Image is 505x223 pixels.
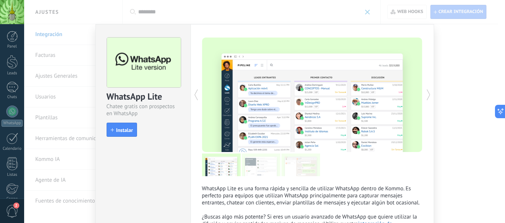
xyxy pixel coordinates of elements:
[116,127,133,133] span: Instalar
[1,120,23,127] div: WhatsApp
[107,123,137,137] button: Instalar
[1,146,23,151] div: Calendario
[281,153,320,176] img: tour_image_aef04ea1a8792facef78c1288344d39c.png
[1,172,23,177] div: Listas
[13,203,19,209] span: 2
[202,153,241,176] img: tour_image_ce7c31a0eff382ee1a6594eee72d09e2.png
[1,44,23,49] div: Panel
[1,95,23,100] div: Chats
[1,197,23,201] div: Correo
[107,38,181,88] img: logo_main.png
[242,153,280,176] img: tour_image_c723ab543647899da0767410ab0d70c4.png
[107,91,180,103] div: WhatsApp Lite
[107,103,180,117] div: Chatee gratis con prospectos en WhatsApp
[1,71,23,76] div: Leads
